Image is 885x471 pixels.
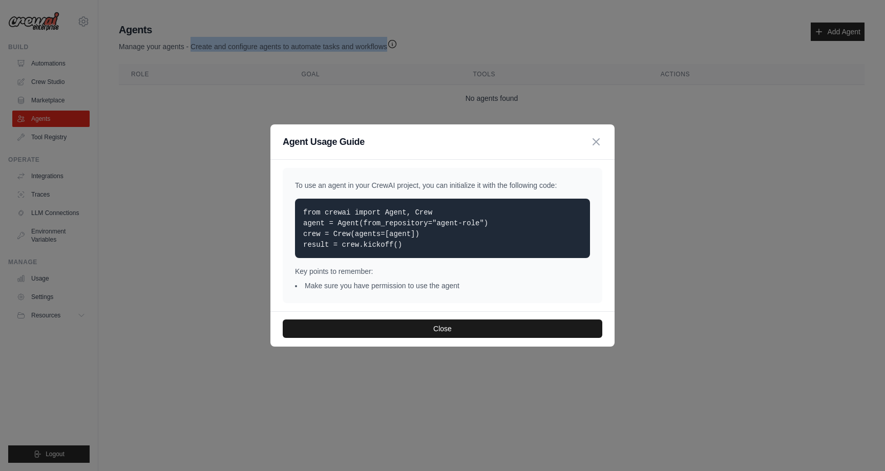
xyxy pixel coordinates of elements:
[283,319,602,338] button: Close
[295,266,590,276] p: Key points to remember:
[295,180,590,190] p: To use an agent in your CrewAI project, you can initialize it with the following code:
[303,208,488,249] code: from crewai import Agent, Crew agent = Agent(from_repository="agent-role") crew = Crew(agents=[ag...
[283,135,365,149] h3: Agent Usage Guide
[295,281,590,291] li: Make sure you have permission to use the agent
